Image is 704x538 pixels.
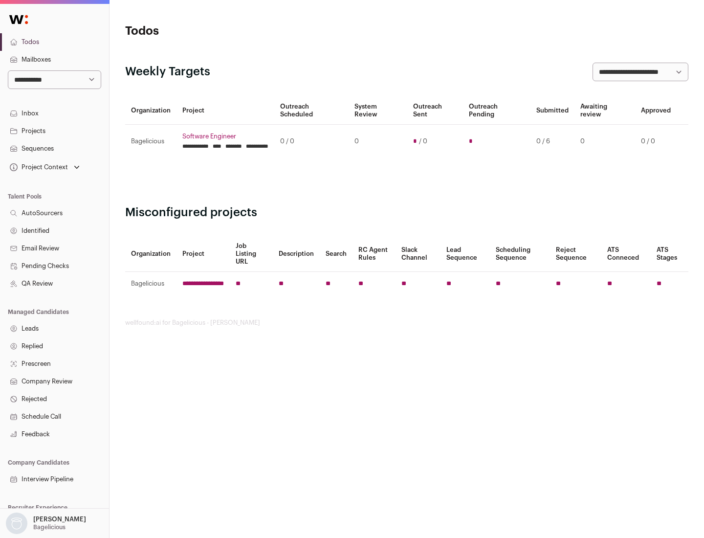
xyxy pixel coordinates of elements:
th: Scheduling Sequence [490,236,550,272]
th: Outreach Pending [463,97,530,125]
p: [PERSON_NAME] [33,516,86,523]
th: Description [273,236,320,272]
th: Project [176,236,230,272]
th: Organization [125,236,176,272]
th: Job Listing URL [230,236,273,272]
th: Awaiting review [574,97,635,125]
img: Wellfound [4,10,33,29]
h2: Misconfigured projects [125,205,688,221]
td: 0 / 0 [274,125,349,158]
td: 0 [349,125,407,158]
th: Outreach Scheduled [274,97,349,125]
th: Outreach Sent [407,97,463,125]
th: Organization [125,97,176,125]
h1: Todos [125,23,313,39]
th: Lead Sequence [440,236,490,272]
td: Bagelicious [125,272,176,296]
h2: Weekly Targets [125,64,210,80]
td: 0 / 0 [635,125,677,158]
th: Approved [635,97,677,125]
a: Software Engineer [182,133,268,140]
div: Project Context [8,163,68,171]
td: Bagelicious [125,125,176,158]
th: Search [320,236,352,272]
button: Open dropdown [8,160,82,174]
th: Slack Channel [396,236,440,272]
p: Bagelicious [33,523,66,531]
td: 0 / 6 [530,125,574,158]
button: Open dropdown [4,513,88,534]
td: 0 [574,125,635,158]
th: ATS Stages [651,236,688,272]
th: Reject Sequence [550,236,602,272]
th: System Review [349,97,407,125]
th: Project [176,97,274,125]
th: ATS Conneced [601,236,650,272]
th: RC Agent Rules [352,236,395,272]
img: nopic.png [6,513,27,534]
footer: wellfound:ai for Bagelicious - [PERSON_NAME] [125,319,688,327]
th: Submitted [530,97,574,125]
span: / 0 [419,137,427,145]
